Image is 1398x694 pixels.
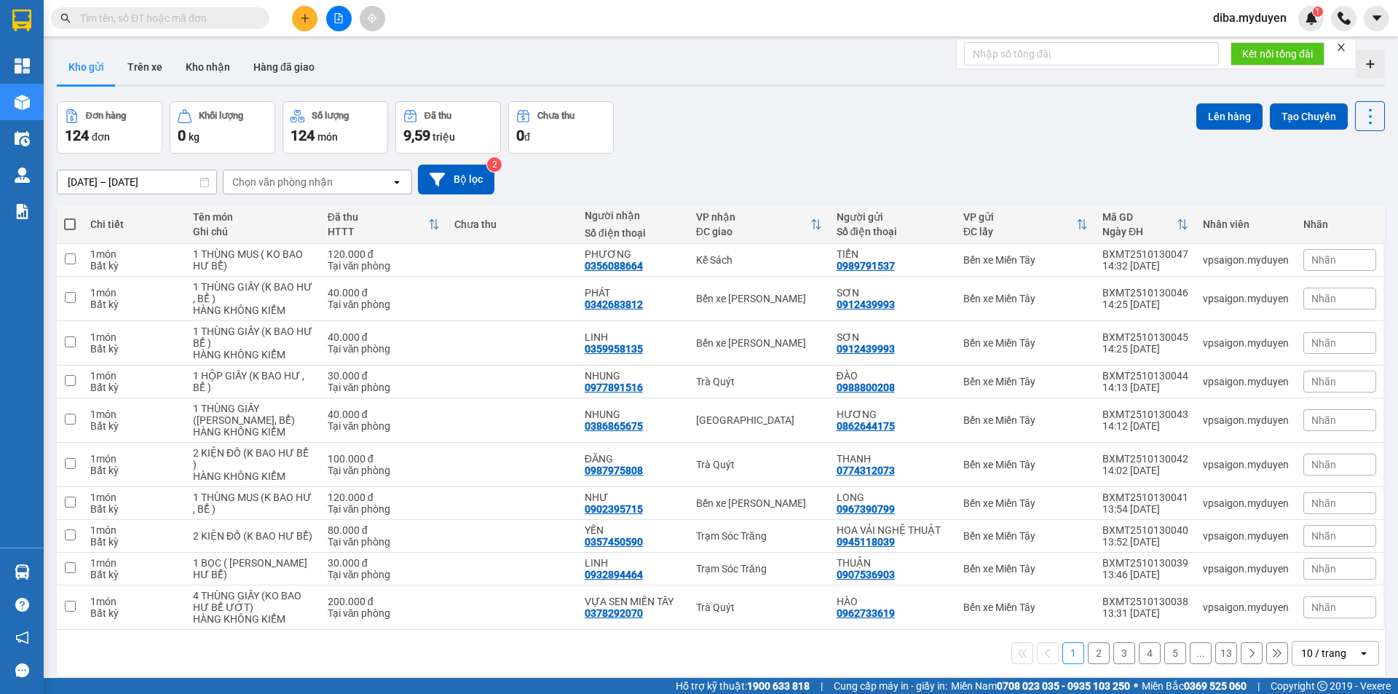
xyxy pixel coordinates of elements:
[328,420,441,432] div: Tại văn phòng
[1102,536,1188,548] div: 13:52 [DATE]
[1203,293,1289,304] div: vpsaigon.myduyen
[696,602,822,613] div: Trà Quýt
[193,326,313,349] div: 1 THÙNG GIẤY (K BAO HƯ BỂ )
[15,58,30,74] img: dashboard-icon
[418,165,494,194] button: Bộ lọc
[837,465,895,476] div: 0774312073
[90,287,178,299] div: 1 món
[696,376,822,387] div: Trà Quýt
[1102,492,1188,503] div: BXMT2510130041
[328,211,429,223] div: Đã thu
[837,382,895,393] div: 0988800208
[696,563,822,575] div: Trạm Sóc Trăng
[1203,337,1289,349] div: vpsaigon.myduyen
[1370,12,1383,25] span: caret-down
[585,343,643,355] div: 0359958135
[834,678,947,694] span: Cung cấp máy in - giấy in:
[1311,376,1336,387] span: Nhãn
[15,598,29,612] span: question-circle
[1315,7,1320,17] span: 1
[92,131,110,143] span: đơn
[837,211,949,223] div: Người gửi
[963,337,1088,349] div: Bến xe Miền Tây
[395,101,501,154] button: Đã thu9,59 triệu
[696,293,822,304] div: Bến xe [PERSON_NAME]
[90,370,178,382] div: 1 món
[90,382,178,393] div: Bất kỳ
[1305,12,1318,25] img: icon-new-feature
[90,607,178,619] div: Bất kỳ
[57,50,116,84] button: Kho gửi
[116,50,174,84] button: Trên xe
[193,530,313,542] div: 2 KIỆN ĐỒ (K BAO HƯ BỂ)
[585,260,643,272] div: 0356088664
[360,6,385,31] button: aim
[487,157,502,172] sup: 2
[1102,370,1188,382] div: BXMT2510130044
[193,470,313,482] div: HÀNG KHÔNG KIỂM
[837,536,895,548] div: 0945118039
[1134,683,1138,689] span: ⚪️
[747,680,810,692] strong: 1900 633 818
[1311,602,1336,613] span: Nhãn
[57,101,162,154] button: Đơn hàng124đơn
[193,304,313,316] div: HÀNG KHÔNG KIỂM
[90,596,178,607] div: 1 món
[403,127,430,144] span: 9,59
[90,299,178,310] div: Bất kỳ
[328,492,441,503] div: 120.000 đ
[696,211,810,223] div: VP nhận
[1336,42,1346,52] span: close
[424,111,451,121] div: Đã thu
[585,227,682,239] div: Số điện thoại
[328,536,441,548] div: Tại văn phòng
[90,343,178,355] div: Bất kỳ
[1201,9,1298,27] span: diba.myduyen
[963,459,1088,470] div: Bến xe Miền Tây
[951,678,1130,694] span: Miền Nam
[1311,337,1336,349] span: Nhãn
[585,557,682,569] div: LINH
[174,50,242,84] button: Kho nhận
[15,631,29,644] span: notification
[1203,563,1289,575] div: vpsaigon.myduyen
[193,248,313,272] div: 1 THÙNG MUS ( KO BAO HƯ BỂ)
[1102,607,1188,619] div: 13:31 [DATE]
[837,287,949,299] div: SƠN
[837,370,949,382] div: ĐÀO
[689,205,829,244] th: Toggle SortBy
[585,248,682,260] div: PHƯƠNG
[1113,642,1135,664] button: 3
[1102,287,1188,299] div: BXMT2510130046
[696,226,810,237] div: ĐC giao
[193,557,313,580] div: 1 BỌC ( KO BAO HƯ BỂ)
[537,111,574,121] div: Chưa thu
[837,248,949,260] div: TIỂN
[1102,596,1188,607] div: BXMT2510130038
[300,13,310,23] span: plus
[1088,642,1110,664] button: 2
[696,337,822,349] div: Bến xe [PERSON_NAME]
[585,569,643,580] div: 0932894464
[837,409,949,420] div: HƯƠNG
[193,613,313,625] div: HÀNG KHÔNG KIỂM
[585,453,682,465] div: ĐĂNG
[508,101,614,154] button: Chưa thu0đ
[1102,299,1188,310] div: 14:25 [DATE]
[454,218,570,230] div: Chưa thu
[292,6,317,31] button: plus
[328,503,441,515] div: Tại văn phòng
[837,226,949,237] div: Số điện thoại
[328,569,441,580] div: Tại văn phòng
[1164,642,1186,664] button: 5
[90,218,178,230] div: Chi tiết
[15,564,30,580] img: warehouse-icon
[1095,205,1196,244] th: Toggle SortBy
[1311,414,1336,426] span: Nhãn
[328,299,441,310] div: Tại văn phòng
[328,465,441,476] div: Tại văn phòng
[585,465,643,476] div: 0987975808
[193,403,313,426] div: 1 THÙNG GIẤY (KO BAO HƯ, BỂ)
[178,127,186,144] span: 0
[58,170,216,194] input: Select a date range.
